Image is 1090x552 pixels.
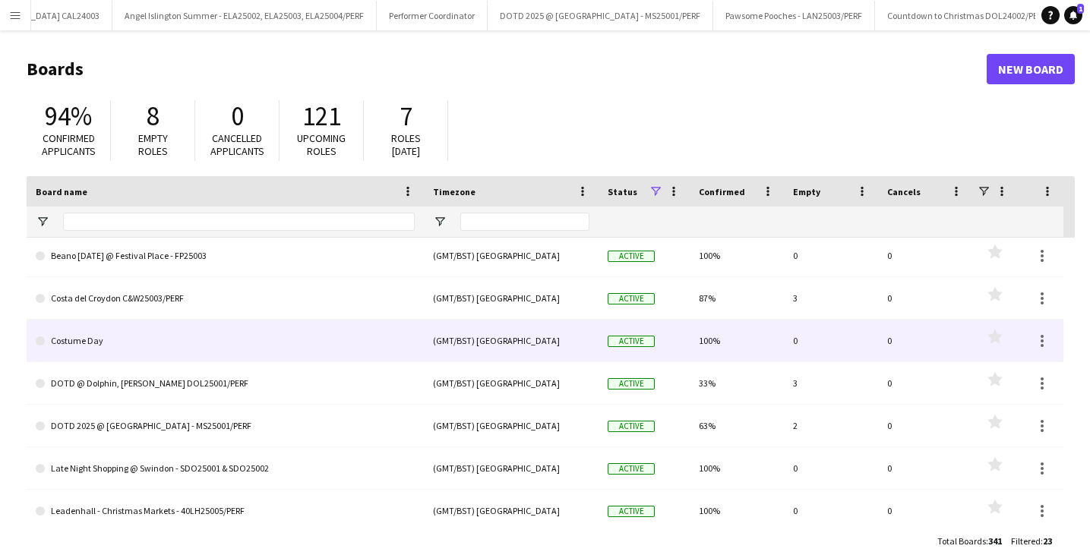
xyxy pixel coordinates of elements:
span: 8 [147,99,160,133]
span: Active [608,293,655,304]
div: 0 [878,447,972,489]
span: Active [608,251,655,262]
div: (GMT/BST) [GEOGRAPHIC_DATA] [424,362,599,404]
button: Open Filter Menu [36,215,49,229]
div: 0 [878,405,972,446]
a: 1 [1064,6,1082,24]
span: 121 [302,99,341,133]
div: 3 [784,277,878,319]
span: 7 [400,99,412,133]
span: 23 [1043,535,1052,547]
span: 341 [988,535,1002,547]
button: Countdown to Christmas DOL24002/PERF [875,1,1060,30]
span: Filtered [1011,535,1041,547]
h1: Boards [27,58,987,80]
span: Confirmed [699,186,745,197]
div: 63% [690,405,784,446]
div: 0 [878,235,972,276]
div: 0 [878,490,972,531]
button: Performer Coordinator [377,1,488,30]
span: Cancels [887,186,921,197]
button: Angel Islington Summer - ELA25002, ELA25003, ELA25004/PERF [112,1,377,30]
div: 0 [784,447,878,489]
a: Leadenhall - Christmas Markets - 40LH25005/PERF [36,490,415,532]
span: 1 [1077,4,1084,14]
a: Late Night Shopping @ Swindon - SDO25001 & SDO25002 [36,447,415,490]
div: 0 [784,320,878,361]
span: Timezone [433,186,475,197]
span: Roles [DATE] [391,131,421,158]
input: Timezone Filter Input [460,213,589,231]
a: New Board [987,54,1075,84]
input: Board name Filter Input [63,213,415,231]
div: 33% [690,362,784,404]
div: 0 [878,362,972,404]
div: (GMT/BST) [GEOGRAPHIC_DATA] [424,277,599,319]
button: Pawsome Pooches - LAN25003/PERF [713,1,875,30]
a: Costume Day [36,320,415,362]
span: Active [608,463,655,475]
a: DOTD 2025 @ [GEOGRAPHIC_DATA] - MS25001/PERF [36,405,415,447]
span: Active [608,506,655,517]
div: 100% [690,320,784,361]
a: DOTD @ Dolphin, [PERSON_NAME] DOL25001/PERF [36,362,415,405]
span: Active [608,336,655,347]
span: Status [608,186,637,197]
span: 0 [231,99,244,133]
div: 100% [690,235,784,276]
button: Open Filter Menu [433,215,447,229]
span: Active [608,378,655,390]
div: (GMT/BST) [GEOGRAPHIC_DATA] [424,405,599,446]
div: 0 [878,320,972,361]
div: 0 [784,490,878,531]
a: Beano [DATE] @ Festival Place - FP25003 [36,235,415,277]
span: Board name [36,186,87,197]
div: 100% [690,447,784,489]
div: 2 [784,405,878,446]
span: Total Boards [937,535,986,547]
div: 87% [690,277,784,319]
span: Upcoming roles [297,131,346,158]
div: 0 [878,277,972,319]
div: (GMT/BST) [GEOGRAPHIC_DATA] [424,447,599,489]
button: DOTD 2025 @ [GEOGRAPHIC_DATA] - MS25001/PERF [488,1,713,30]
div: 0 [784,235,878,276]
div: (GMT/BST) [GEOGRAPHIC_DATA] [424,320,599,361]
a: Costa del Croydon C&W25003/PERF [36,277,415,320]
span: Empty [793,186,820,197]
div: 3 [784,362,878,404]
span: 94% [45,99,92,133]
div: 100% [690,490,784,531]
span: Cancelled applicants [210,131,264,158]
span: Empty roles [138,131,168,158]
span: Confirmed applicants [42,131,96,158]
span: Active [608,421,655,432]
div: (GMT/BST) [GEOGRAPHIC_DATA] [424,235,599,276]
div: (GMT/BST) [GEOGRAPHIC_DATA] [424,490,599,531]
